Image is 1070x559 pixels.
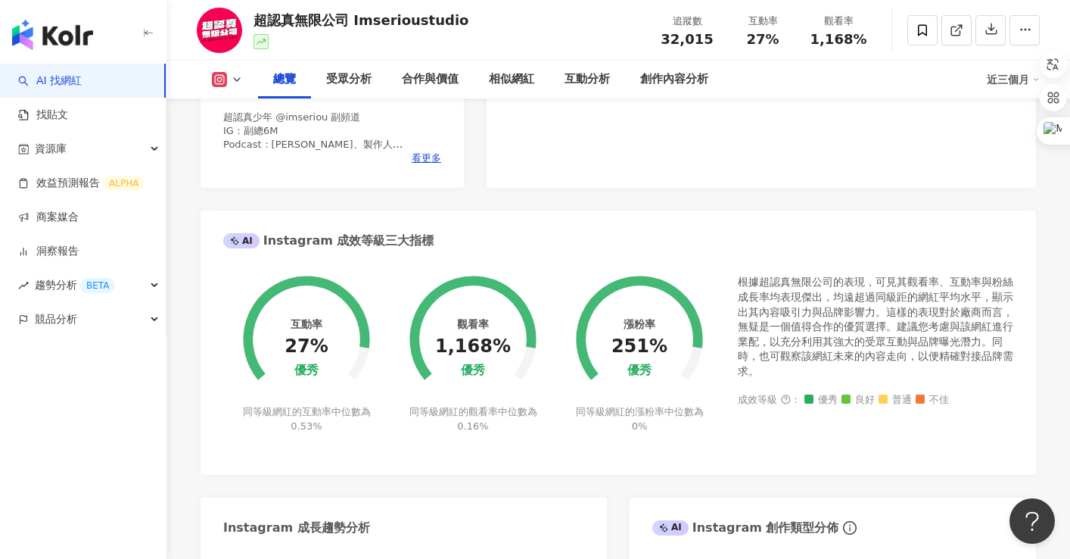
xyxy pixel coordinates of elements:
[661,31,713,47] span: 32,015
[738,275,1013,379] div: 根據超認真無限公司的表現，可見其觀看率、互動率與粉絲成長率均表現傑出，均遠超過同級距的網紅平均水平，顯示出其內容吸引力與品牌影響力。這樣的表現對於廠商而言，無疑是一個值得合作的優質選擇。建議您考...
[223,233,260,248] div: AI
[223,233,434,249] div: Instagram 成效等級三大指標
[627,364,652,378] div: 優秀
[734,14,792,29] div: 互動率
[402,70,459,89] div: 合作與價值
[18,108,68,123] a: 找貼文
[457,420,488,432] span: 0.16%
[804,395,838,406] span: 優秀
[273,70,296,89] div: 總覽
[241,405,373,433] div: 同等級網紅的互動率中位數為
[18,280,29,291] span: rise
[18,210,79,225] a: 商案媒合
[291,318,322,330] div: 互動率
[810,32,867,47] span: 1,168%
[12,20,93,50] img: logo
[841,395,875,406] span: 良好
[632,420,648,432] span: 0%
[738,395,1013,406] div: 成效等級 ：
[407,405,540,433] div: 同等級網紅的觀看率中位數為
[412,151,441,165] span: 看更多
[611,336,667,358] div: 251%
[18,73,82,89] a: searchAI 找網紅
[35,132,67,166] span: 資源庫
[223,520,370,536] div: Instagram 成長趨勢分析
[565,70,610,89] div: 互動分析
[326,70,372,89] div: 受眾分析
[489,70,534,89] div: 相似網紅
[35,268,115,302] span: 趨勢分析
[457,318,489,330] div: 觀看率
[254,11,468,30] div: 超認真無限公司 Imserioustudio
[197,8,242,53] img: KOL Avatar
[18,244,79,259] a: 洞察報告
[841,519,859,537] span: info-circle
[291,420,322,432] span: 0.53%
[987,67,1040,92] div: 近三個月
[461,364,485,378] div: 優秀
[652,520,689,536] div: AI
[435,336,511,358] div: 1,168%
[916,395,949,406] span: 不佳
[624,318,655,330] div: 漲粉率
[652,520,838,536] div: Instagram 創作類型分佈
[810,14,867,29] div: 觀看率
[35,302,77,336] span: 競品分析
[1009,498,1055,544] iframe: Help Scout Beacon - Open
[80,278,115,293] div: BETA
[640,70,708,89] div: 創作內容分析
[574,405,706,433] div: 同等級網紅的漲粉率中位數為
[746,32,779,47] span: 27%
[223,111,430,205] span: 超認真少年 @imseriou 副頻道 IG：副總6M Podcast：[PERSON_NAME]、製作人[PERSON_NAME]、機械碩士[PERSON_NAME]、[PERSON_NAME...
[285,336,328,358] div: 27%
[658,14,716,29] div: 追蹤數
[294,364,319,378] div: 優秀
[879,395,912,406] span: 普通
[18,176,145,191] a: 效益預測報告ALPHA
